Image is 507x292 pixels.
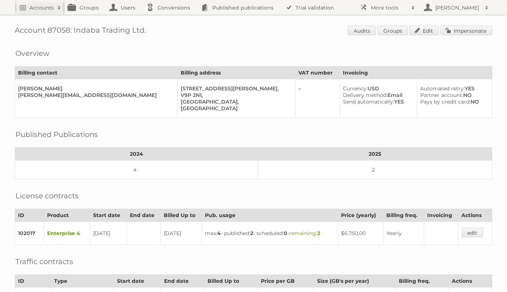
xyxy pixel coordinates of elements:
[440,26,492,35] a: Impersonate
[343,98,394,105] span: Send automatically:
[383,222,424,245] td: Yearly
[377,26,408,35] a: Groups
[29,4,54,11] h2: Accounts
[348,26,376,35] a: Audits
[424,209,458,222] th: Invoicing
[51,275,114,288] th: Type
[461,228,483,237] a: edit
[295,79,340,118] td: –
[15,256,73,267] h2: Traffic contracts
[250,230,253,237] strong: 2
[15,66,178,79] th: Billing contact
[448,275,492,288] th: Actions
[343,92,411,98] div: Email
[420,98,486,105] div: NO
[15,161,258,179] td: 4
[420,92,486,98] div: NO
[258,161,492,179] td: 2
[15,209,44,222] th: ID
[202,209,338,222] th: Pub. usage
[258,148,492,161] th: 2025
[338,209,383,222] th: Price (yearly)
[15,129,98,140] h2: Published Publications
[15,48,49,59] h2: Overview
[204,275,258,288] th: Billed Up to
[18,92,171,98] div: [PERSON_NAME][EMAIL_ADDRESS][DOMAIN_NAME]
[15,222,44,245] td: 102017
[458,209,492,222] th: Actions
[15,148,258,161] th: 2024
[343,85,411,92] div: USD
[15,190,79,201] h2: License contracts
[90,222,127,245] td: [DATE]
[90,209,127,222] th: Start date
[396,275,448,288] th: Billing freq.
[383,209,424,222] th: Billing freq.
[340,66,492,79] th: Invoicing
[127,209,161,222] th: End date
[181,85,289,92] div: [STREET_ADDRESS][PERSON_NAME],
[420,85,486,92] div: YES
[420,92,463,98] span: Partner account:
[114,275,161,288] th: Start date
[338,222,383,245] td: $6.750,00
[181,98,289,105] div: [GEOGRAPHIC_DATA],
[18,85,171,92] div: [PERSON_NAME]
[409,26,439,35] a: Edit
[181,92,289,98] div: V9P 2N1,
[160,209,202,222] th: Billed Up to
[343,85,368,92] span: Currency:
[284,230,287,237] strong: 0
[314,275,396,288] th: Size (GB's per year)
[258,275,314,288] th: Price per GB
[289,230,320,237] span: remaining:
[295,66,340,79] th: VAT number
[15,26,492,37] h1: Account 87058: Indaba Trading Ltd.
[161,275,204,288] th: End date
[371,4,408,11] h2: More tools
[44,209,90,222] th: Product
[181,105,289,112] div: [GEOGRAPHIC_DATA]
[15,275,51,288] th: ID
[178,66,295,79] th: Billing address
[343,92,387,98] span: Delivery method:
[160,222,202,245] td: [DATE]
[217,230,221,237] strong: 4
[420,98,471,105] span: Pays by credit card:
[202,222,338,245] td: max: - published: - scheduled: -
[420,85,465,92] span: Automated retry:
[433,4,481,11] h2: [PERSON_NAME]
[317,230,320,237] strong: 2
[44,222,90,245] td: Enterprise 4
[343,98,411,105] div: YES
